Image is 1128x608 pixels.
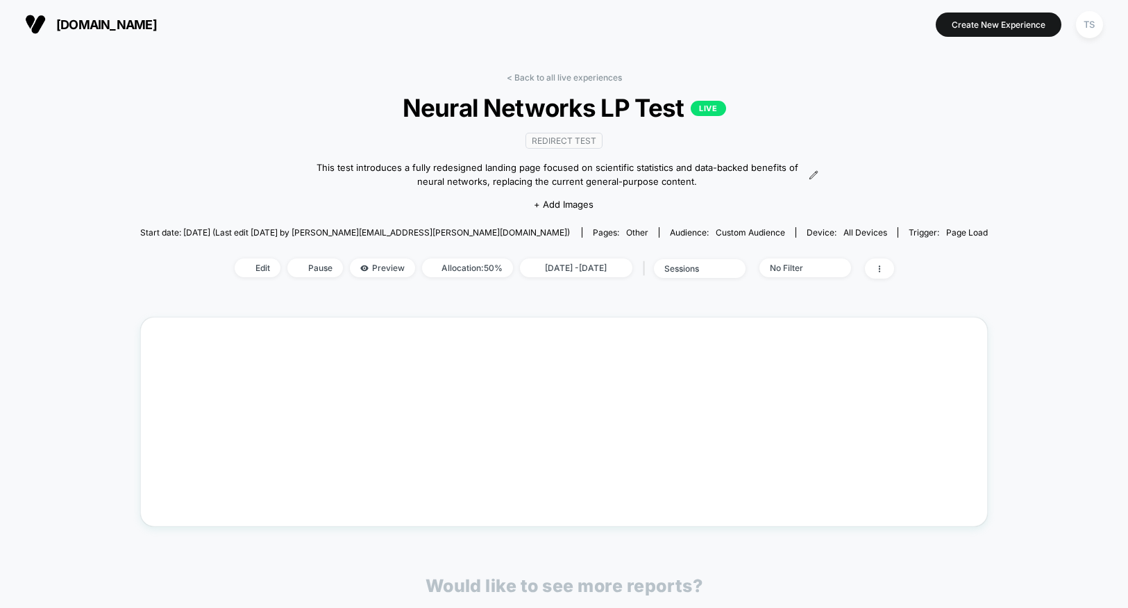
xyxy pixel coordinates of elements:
[235,258,280,277] span: Edit
[1072,10,1107,39] button: TS
[310,161,805,188] span: This test introduces a fully redesigned landing page focused on scientific statistics and data-ba...
[670,227,785,238] div: Audience:
[626,227,648,238] span: other
[21,13,161,35] button: [DOMAIN_NAME]
[422,258,513,277] span: Allocation: 50%
[843,227,887,238] span: all devices
[1076,11,1103,38] div: TS
[426,575,703,596] p: Would like to see more reports?
[507,72,622,83] a: < Back to all live experiences
[664,263,720,274] div: sessions
[909,227,988,238] div: Trigger:
[770,263,825,273] div: No Filter
[593,227,648,238] div: Pages:
[56,17,157,32] span: [DOMAIN_NAME]
[350,258,415,277] span: Preview
[796,227,898,238] span: Device:
[140,227,570,238] span: Start date: [DATE] (Last edit [DATE] by [PERSON_NAME][EMAIL_ADDRESS][PERSON_NAME][DOMAIN_NAME])
[716,227,785,238] span: Custom Audience
[691,101,725,116] p: LIVE
[534,199,594,210] span: + Add Images
[183,93,945,122] span: Neural Networks LP Test
[639,258,654,279] span: |
[25,14,46,35] img: Visually logo
[287,258,343,277] span: Pause
[525,133,603,149] span: Redirect Test
[520,258,632,277] span: [DATE] - [DATE]
[946,227,988,238] span: Page Load
[936,13,1061,37] button: Create New Experience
